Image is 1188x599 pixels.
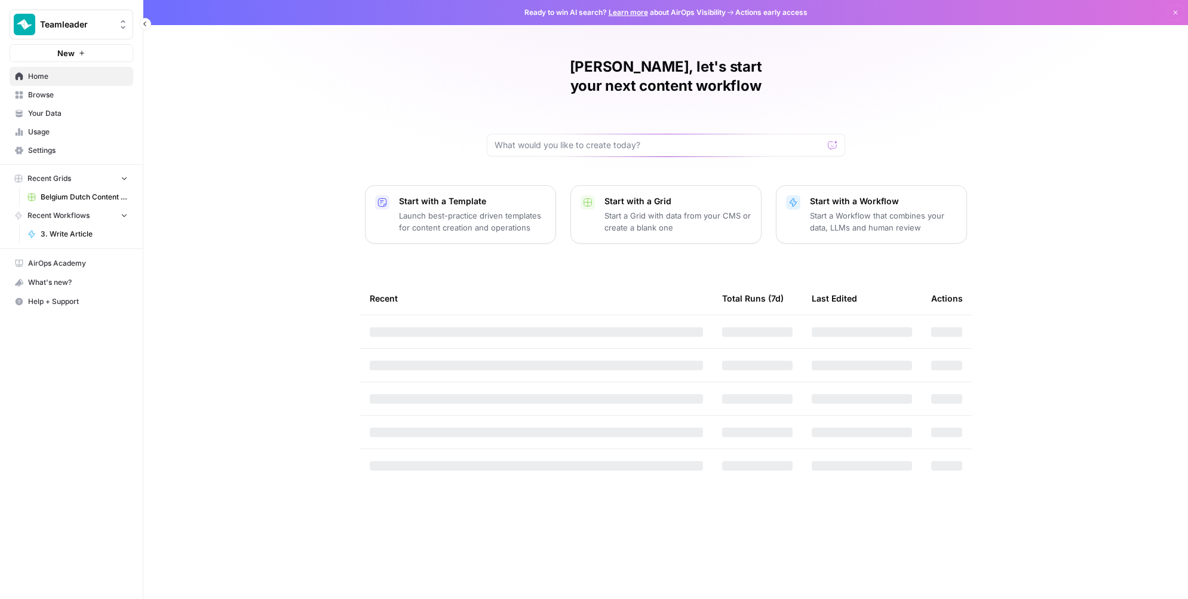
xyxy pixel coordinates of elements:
button: Recent Workflows [10,207,133,225]
button: Start with a GridStart a Grid with data from your CMS or create a blank one [570,185,762,244]
a: Your Data [10,104,133,123]
a: Settings [10,141,133,160]
button: What's new? [10,273,133,292]
button: Start with a WorkflowStart a Workflow that combines your data, LLMs and human review [776,185,967,244]
p: Start a Grid with data from your CMS or create a blank one [604,210,751,234]
span: Recent Workflows [27,210,90,221]
p: Start with a Workflow [810,195,957,207]
input: What would you like to create today? [495,139,823,151]
span: Your Data [28,108,128,119]
a: Browse [10,85,133,105]
span: 3. Write Article [41,229,128,239]
a: Home [10,67,133,86]
button: Help + Support [10,292,133,311]
span: Home [28,71,128,82]
p: Start a Workflow that combines your data, LLMs and human review [810,210,957,234]
a: AirOps Academy [10,254,133,273]
a: Usage [10,122,133,142]
span: Settings [28,145,128,156]
div: Actions [931,282,963,315]
div: Total Runs (7d) [722,282,784,315]
h1: [PERSON_NAME], let's start your next content workflow [487,57,845,96]
span: AirOps Academy [28,258,128,269]
a: 3. Write Article [22,225,133,244]
span: Usage [28,127,128,137]
div: Last Edited [812,282,857,315]
button: Workspace: Teamleader [10,10,133,39]
span: Belgium Dutch Content Creation [41,192,128,202]
button: Start with a TemplateLaunch best-practice driven templates for content creation and operations [365,185,556,244]
span: Browse [28,90,128,100]
p: Launch best-practice driven templates for content creation and operations [399,210,546,234]
span: Actions early access [735,7,808,18]
span: Teamleader [40,19,112,30]
a: Learn more [609,8,648,17]
span: Recent Grids [27,173,71,184]
div: Recent [370,282,703,315]
button: New [10,44,133,62]
div: What's new? [10,274,133,291]
img: Teamleader Logo [14,14,35,35]
button: Recent Grids [10,170,133,188]
span: Ready to win AI search? about AirOps Visibility [524,7,726,18]
span: New [57,47,75,59]
p: Start with a Template [399,195,546,207]
a: Belgium Dutch Content Creation [22,188,133,207]
span: Help + Support [28,296,128,307]
p: Start with a Grid [604,195,751,207]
